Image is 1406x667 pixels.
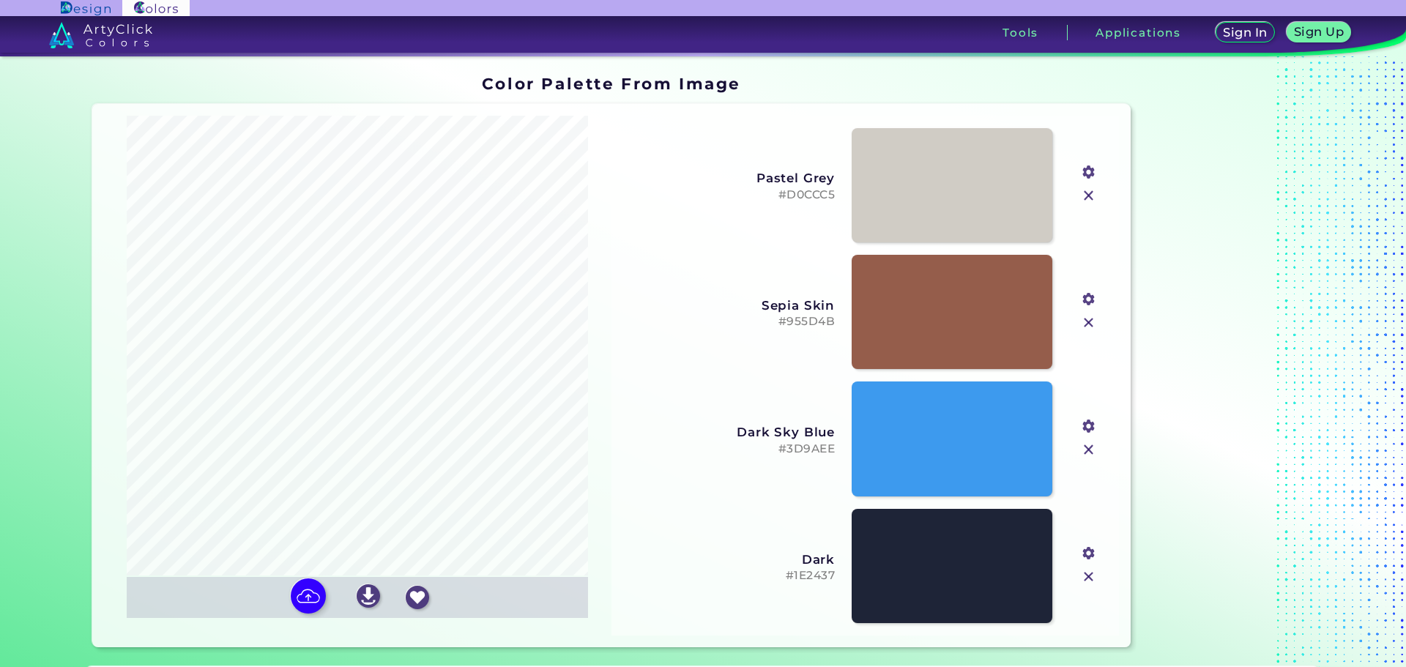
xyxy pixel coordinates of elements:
h5: Sign Up [1295,26,1342,37]
h5: Sign In [1224,27,1266,38]
img: icon_favourite_white.svg [406,586,429,609]
h3: Pastel Grey [623,171,836,185]
img: icon_close.svg [1079,186,1098,205]
h3: Sepia Skin [623,298,836,313]
img: logo_artyclick_colors_white.svg [49,22,152,48]
h5: #1E2437 [623,569,836,583]
h3: Dark [623,552,836,567]
img: icon_close.svg [1079,440,1098,459]
h3: Dark Sky Blue [623,425,836,439]
h5: #955D4B [623,315,836,329]
a: Sign Up [1289,23,1349,42]
img: icon_download_white.svg [357,584,380,608]
a: Sign In [1217,23,1273,42]
img: icon picture [291,578,326,614]
h3: Tools [1003,27,1038,38]
h1: Color Palette From Image [482,72,741,94]
img: ArtyClick Design logo [61,1,110,15]
h3: Applications [1096,27,1181,38]
h5: #3D9AEE [623,442,836,456]
img: icon_close.svg [1079,313,1098,332]
h5: #D0CCC5 [623,188,836,202]
img: icon_close.svg [1079,567,1098,586]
